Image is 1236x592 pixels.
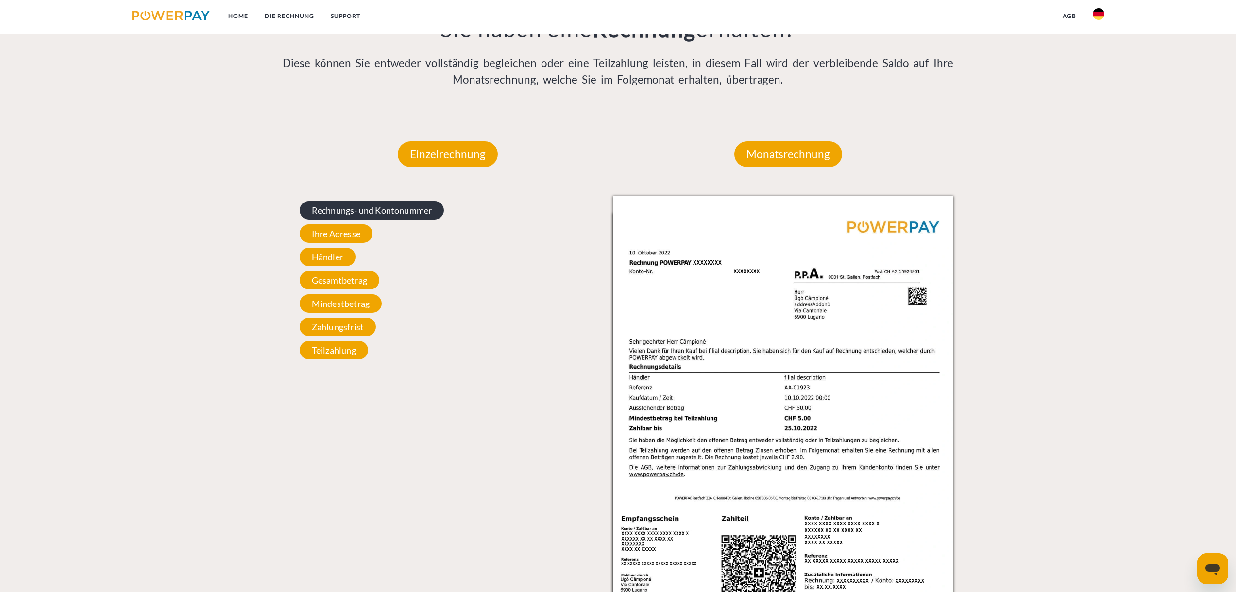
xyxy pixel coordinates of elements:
p: Diese können Sie entweder vollständig begleichen oder eine Teilzahlung leisten, in diesem Fall wi... [278,55,959,88]
span: Mindestbetrag [300,294,382,313]
a: DIE RECHNUNG [256,7,322,25]
b: Rechnung [593,16,696,42]
a: SUPPORT [322,7,369,25]
a: Home [220,7,256,25]
img: de [1093,8,1104,20]
a: agb [1054,7,1084,25]
p: Einzelrechnung [398,141,498,168]
span: Rechnungs- und Kontonummer [300,201,444,220]
span: Gesamtbetrag [300,271,379,289]
iframe: Schaltfläche zum Öffnen des Messaging-Fensters [1197,553,1228,584]
span: Teilzahlung [300,341,368,359]
p: Monatsrechnung [734,141,842,168]
img: logo-powerpay.svg [132,11,210,20]
span: Händler [300,248,356,266]
span: Ihre Adresse [300,224,372,243]
span: Zahlungsfrist [300,318,376,336]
